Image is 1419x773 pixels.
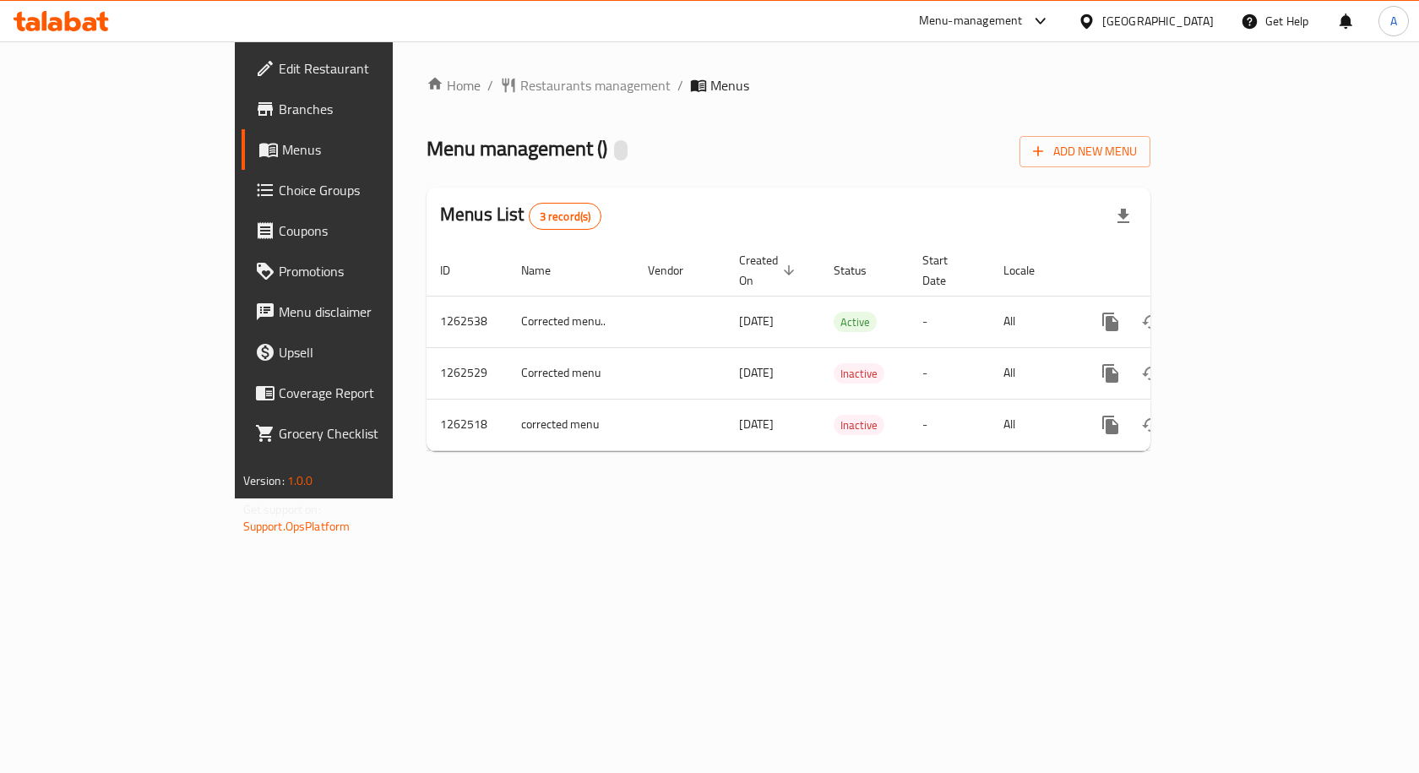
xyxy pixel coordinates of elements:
a: Coverage Report [242,373,472,413]
button: more [1090,405,1131,445]
span: 1.0.0 [287,470,313,492]
div: Total records count [529,203,602,230]
span: A [1390,12,1397,30]
span: Add New Menu [1033,141,1137,162]
a: Coupons [242,210,472,251]
span: Coverage Report [279,383,459,403]
button: Add New Menu [1019,136,1150,167]
a: Menus [242,129,472,170]
th: Actions [1077,245,1266,297]
td: All [990,347,1077,399]
a: Grocery Checklist [242,413,472,454]
button: Change Status [1131,405,1172,445]
a: Upsell [242,332,472,373]
span: Menu disclaimer [279,302,459,322]
div: Menu-management [919,11,1023,31]
td: Corrected menu [508,347,634,399]
td: All [990,296,1077,347]
span: Locale [1003,260,1057,280]
a: Menu disclaimer [242,291,472,332]
button: Change Status [1131,302,1172,342]
div: [GEOGRAPHIC_DATA] [1102,12,1214,30]
a: Support.OpsPlatform [243,515,351,537]
span: Coupons [279,220,459,241]
span: [DATE] [739,413,774,435]
span: [DATE] [739,362,774,384]
span: Choice Groups [279,180,459,200]
span: Active [834,313,877,332]
a: Promotions [242,251,472,291]
div: Inactive [834,415,884,435]
span: Grocery Checklist [279,423,459,444]
div: Active [834,312,877,332]
span: [DATE] [739,310,774,332]
span: Edit Restaurant [279,58,459,79]
div: Inactive [834,363,884,384]
table: enhanced table [427,245,1266,451]
td: Corrected menu.. [508,296,634,347]
button: more [1090,302,1131,342]
span: Branches [279,99,459,119]
a: Edit Restaurant [242,48,472,89]
li: / [487,75,493,95]
a: Choice Groups [242,170,472,210]
span: Restaurants management [520,75,671,95]
span: Inactive [834,416,884,435]
div: Export file [1103,196,1144,237]
span: Created On [739,250,800,291]
span: Promotions [279,261,459,281]
span: Status [834,260,889,280]
span: Version: [243,470,285,492]
span: ID [440,260,472,280]
td: All [990,399,1077,450]
span: Get support on: [243,498,321,520]
td: corrected menu [508,399,634,450]
nav: breadcrumb [427,75,1150,95]
span: Menus [282,139,459,160]
button: more [1090,353,1131,394]
h2: Menus List [440,202,601,230]
a: Branches [242,89,472,129]
span: Start Date [922,250,970,291]
span: Name [521,260,573,280]
span: 3 record(s) [530,209,601,225]
button: Change Status [1131,353,1172,394]
td: - [909,296,990,347]
td: - [909,347,990,399]
span: Upsell [279,342,459,362]
span: Menu management ( ) [427,129,607,167]
span: Menus [710,75,749,95]
a: Restaurants management [500,75,671,95]
li: / [677,75,683,95]
span: Vendor [648,260,705,280]
span: Inactive [834,364,884,384]
td: - [909,399,990,450]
